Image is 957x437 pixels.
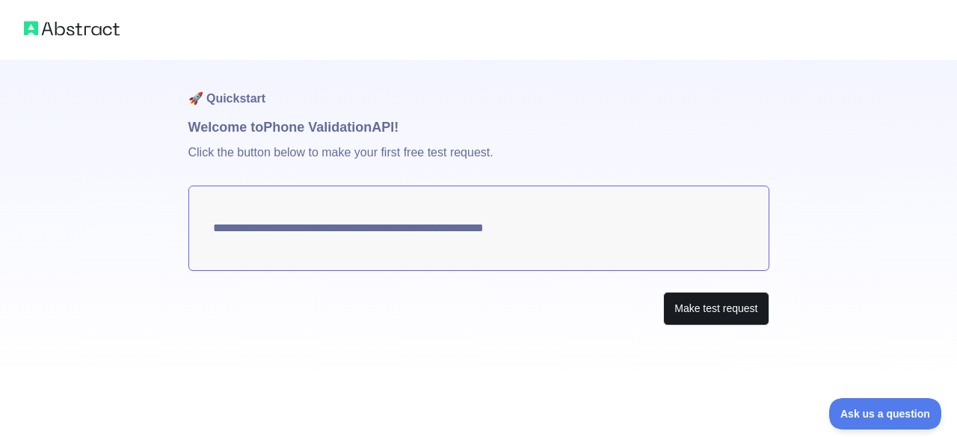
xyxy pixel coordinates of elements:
[188,117,769,138] h1: Welcome to Phone Validation API!
[188,60,769,117] h1: 🚀 Quickstart
[829,398,942,430] iframe: Toggle Customer Support
[663,292,769,326] button: Make test request
[24,18,120,39] img: Abstract logo
[188,138,769,186] p: Click the button below to make your first free test request.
